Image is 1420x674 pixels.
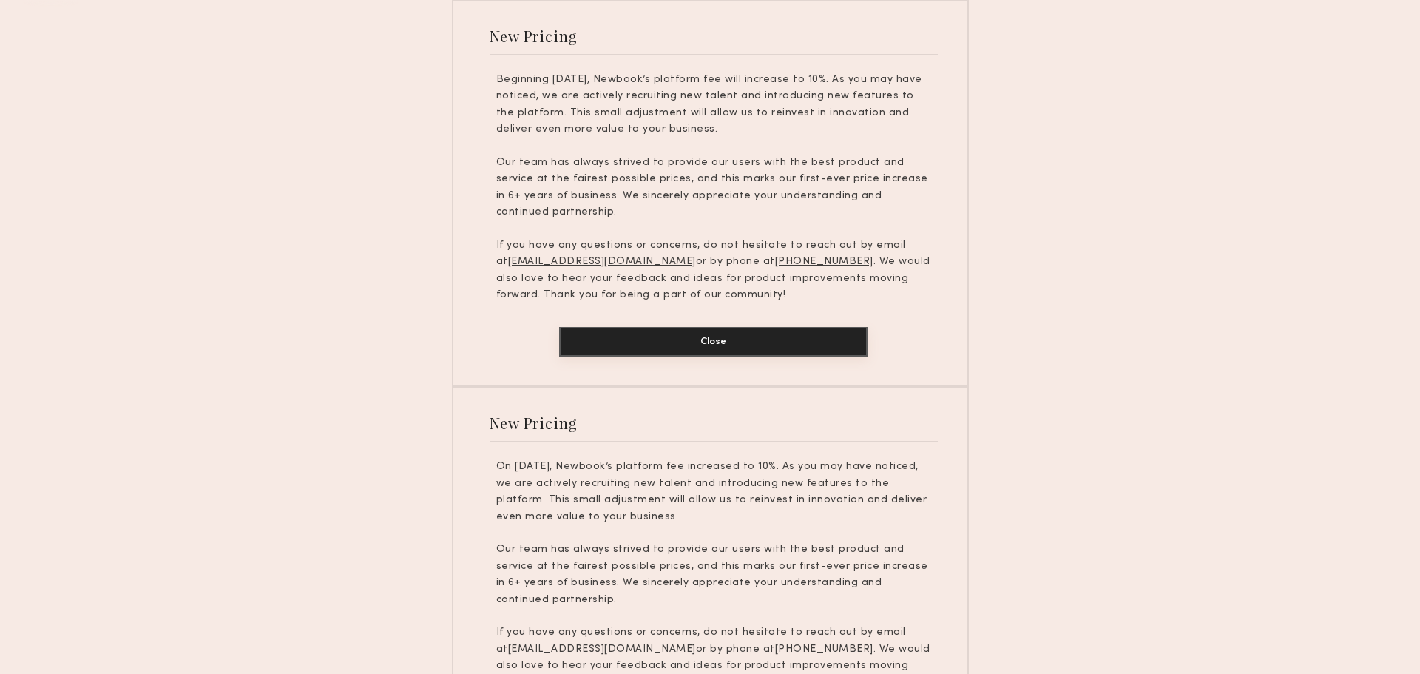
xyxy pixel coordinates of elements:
button: Close [559,327,868,357]
u: [PHONE_NUMBER] [775,644,873,654]
p: Beginning [DATE], Newbook’s platform fee will increase to 10%. As you may have noticed, we are ac... [496,72,931,138]
p: On [DATE], Newbook’s platform fee increased to 10%. As you may have noticed, we are actively recr... [496,459,931,525]
p: Our team has always strived to provide our users with the best product and service at the fairest... [496,155,931,221]
u: [EMAIL_ADDRESS][DOMAIN_NAME] [508,257,696,266]
div: New Pricing [490,413,578,433]
p: If you have any questions or concerns, do not hesitate to reach out by email at or by phone at . ... [496,237,931,304]
p: Our team has always strived to provide our users with the best product and service at the fairest... [496,542,931,608]
div: New Pricing [490,26,578,46]
u: [PHONE_NUMBER] [775,257,873,266]
u: [EMAIL_ADDRESS][DOMAIN_NAME] [508,644,696,654]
